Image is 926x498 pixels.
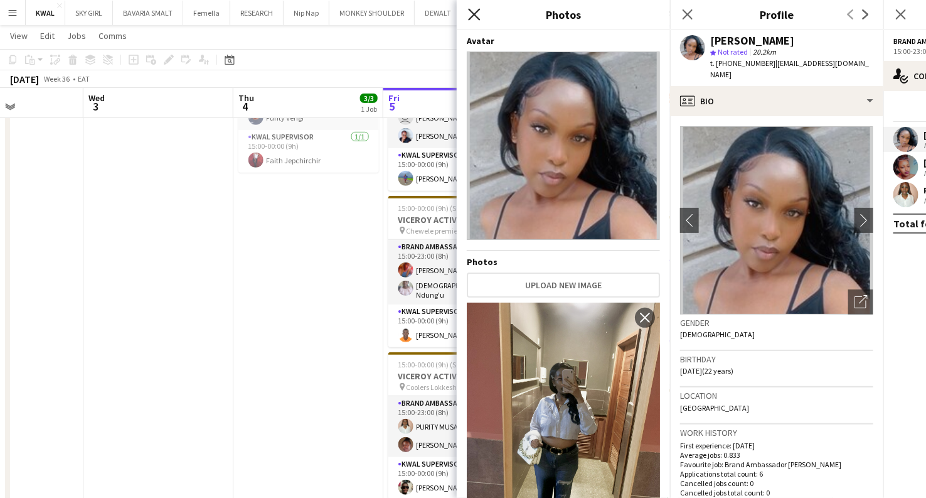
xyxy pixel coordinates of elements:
[467,273,660,298] button: Upload new image
[680,450,873,460] p: Average jobs: 0.833
[710,58,869,79] span: | [EMAIL_ADDRESS][DOMAIN_NAME]
[361,104,377,114] div: 1 Job
[680,427,873,438] h3: Work history
[680,441,873,450] p: First experience: [DATE]
[457,6,670,23] h3: Photos
[407,226,494,235] span: Chewele premier Bungoma
[670,6,883,23] h3: Profile
[78,74,90,84] div: EAT
[398,360,466,369] span: 15:00-00:00 (9h) (Sat)
[10,30,28,41] span: View
[183,1,230,25] button: Femella
[284,1,329,25] button: Nip Nap
[388,214,529,225] h3: VICEROY ACTIVATION
[87,99,105,114] span: 3
[680,403,749,413] span: [GEOGRAPHIC_DATA]
[41,74,73,84] span: Week 36
[680,390,873,401] h3: Location
[360,94,378,103] span: 3/3
[230,1,284,25] button: RESEARCH
[237,99,254,114] span: 4
[718,47,748,57] span: Not rated
[388,396,529,457] app-card-role: Brand Ambassador [PERSON_NAME]2/215:00-23:00 (8h)PURITY MUSASIA[PERSON_NAME]
[680,126,873,315] img: Crew avatar or photo
[467,51,660,240] img: Crew avatar
[680,354,873,365] h3: Birthday
[388,305,529,347] app-card-role: KWAL SUPERVISOR1/115:00-00:00 (9h)[PERSON_NAME]
[40,30,55,41] span: Edit
[65,1,113,25] button: SKY GIRL
[407,382,498,392] span: Coolers Lokkeshen- [GEOGRAPHIC_DATA]
[10,73,39,85] div: [DATE]
[388,196,529,347] app-job-card: 15:00-00:00 (9h) (Sat)3/3VICEROY ACTIVATION Chewele premier Bungoma2 RolesBrand Ambassador [PERSO...
[88,92,105,104] span: Wed
[386,99,400,114] span: 5
[680,317,873,328] h3: Gender
[238,92,254,104] span: Thu
[680,479,873,488] p: Cancelled jobs count: 0
[710,58,775,68] span: t. [PHONE_NUMBER]
[848,290,873,315] div: Open photos pop-in
[329,1,415,25] button: MONKEY SHOULDER
[398,203,466,213] span: 15:00-00:00 (9h) (Sat)
[388,92,400,104] span: Fri
[670,86,883,116] div: Bio
[388,240,529,305] app-card-role: Brand Ambassador [PERSON_NAME]2/215:00-23:00 (8h)[PERSON_NAME][DEMOGRAPHIC_DATA] Ndung'u
[680,488,873,497] p: Cancelled jobs total count: 0
[388,371,529,382] h3: VICEROY ACTIVATION
[415,1,462,25] button: DEWALT
[35,28,60,44] a: Edit
[62,28,91,44] a: Jobs
[98,30,127,41] span: Comms
[238,130,379,173] app-card-role: KWAL SUPERVISOR1/115:00-00:00 (9h)Faith Jepchirchir
[388,148,529,191] app-card-role: KWAL SUPERVISOR1/115:00-00:00 (9h)[PERSON_NAME]
[5,28,33,44] a: View
[680,469,873,479] p: Applications total count: 6
[680,330,755,339] span: [DEMOGRAPHIC_DATA]
[67,30,86,41] span: Jobs
[26,1,65,25] button: KWAL
[113,1,183,25] button: BAVARIA SMALT
[680,460,873,469] p: Favourite job: Brand Ambassador [PERSON_NAME]
[750,47,779,57] span: 20.2km
[93,28,132,44] a: Comms
[467,35,660,46] h4: Avatar
[467,256,660,268] h4: Photos
[680,366,733,376] span: [DATE] (22 years)
[710,35,794,46] div: [PERSON_NAME]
